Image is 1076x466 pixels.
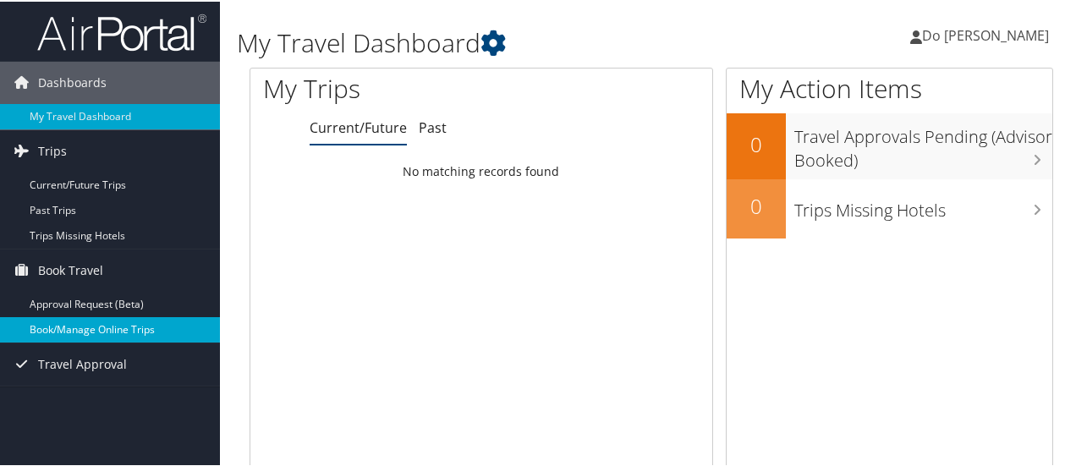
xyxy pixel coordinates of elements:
h2: 0 [727,190,786,219]
span: Dashboards [38,60,107,102]
h2: 0 [727,129,786,157]
span: Travel Approval [38,342,127,384]
h1: My Travel Dashboard [237,24,789,59]
h3: Trips Missing Hotels [794,189,1052,221]
a: Past [419,117,447,135]
h1: My Action Items [727,69,1052,105]
td: No matching records found [250,155,712,185]
a: 0Trips Missing Hotels [727,178,1052,237]
a: Current/Future [310,117,407,135]
span: Trips [38,129,67,171]
a: 0Travel Approvals Pending (Advisor Booked) [727,112,1052,177]
span: Book Travel [38,248,103,290]
h1: My Trips [263,69,507,105]
img: airportal-logo.png [37,11,206,51]
a: Do [PERSON_NAME] [910,8,1066,59]
h3: Travel Approvals Pending (Advisor Booked) [794,115,1052,171]
span: Do [PERSON_NAME] [922,25,1049,43]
